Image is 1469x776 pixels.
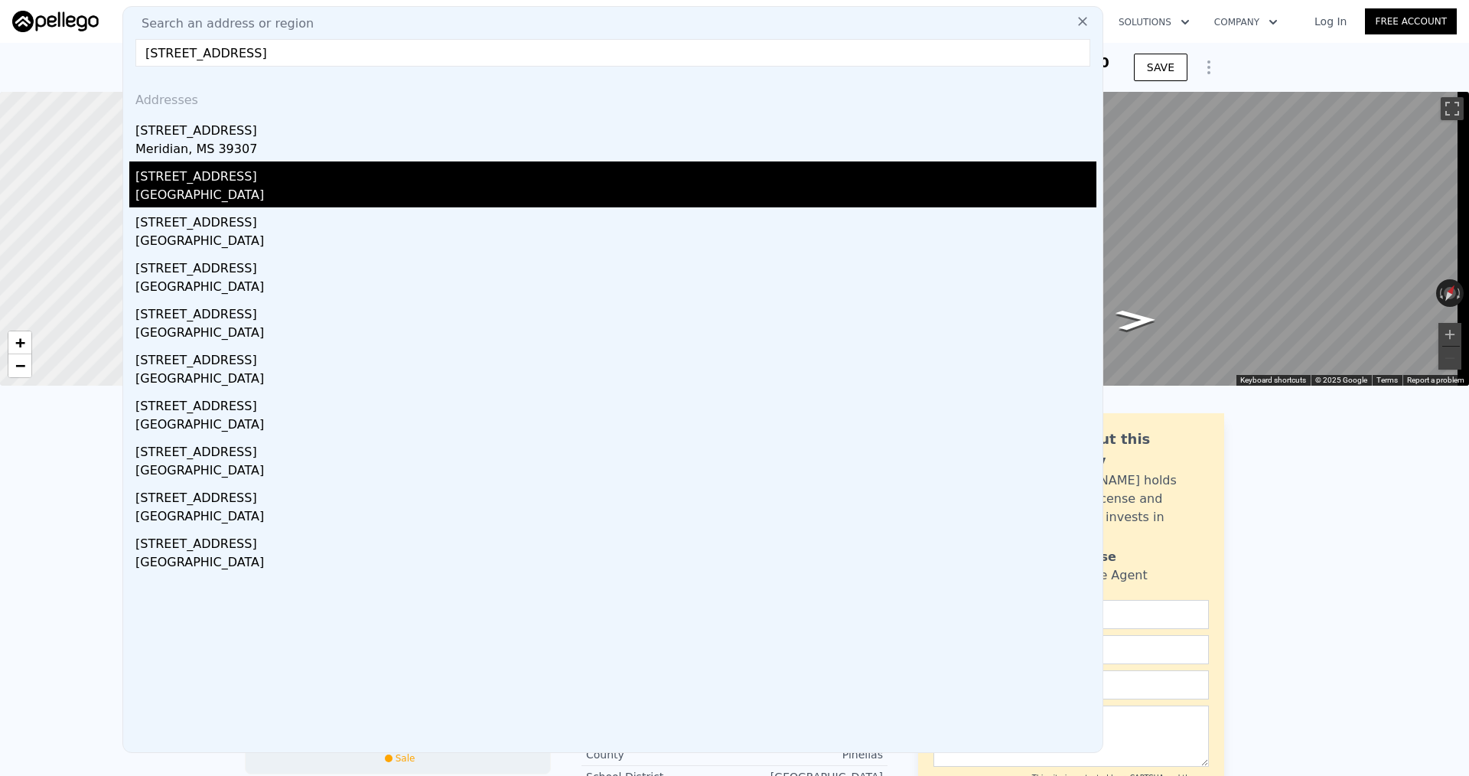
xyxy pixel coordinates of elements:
div: Ask about this property [1038,429,1209,471]
div: [STREET_ADDRESS] [135,529,1096,553]
div: [GEOGRAPHIC_DATA] [135,553,1096,575]
div: [STREET_ADDRESS] [135,207,1096,232]
div: [GEOGRAPHIC_DATA] [135,324,1096,345]
div: Violet Rose [1038,548,1116,566]
div: [STREET_ADDRESS] [135,345,1096,370]
div: [STREET_ADDRESS] [135,116,1096,140]
a: Terms [1376,376,1398,384]
div: [GEOGRAPHIC_DATA] [135,186,1096,207]
button: SAVE [1134,54,1187,81]
span: © 2025 Google [1315,376,1367,384]
button: Zoom out [1438,347,1461,370]
div: [GEOGRAPHIC_DATA] [135,278,1096,299]
a: Report a problem [1407,376,1464,384]
div: [GEOGRAPHIC_DATA] [135,416,1096,437]
button: Show Options [1194,52,1224,83]
div: [PERSON_NAME] holds a broker license and personally invests in this area [1038,471,1209,545]
button: Rotate counterclockwise [1436,279,1445,307]
span: + [15,333,25,352]
a: Log In [1296,14,1365,29]
div: [GEOGRAPHIC_DATA] [135,507,1096,529]
div: [STREET_ADDRESS] [135,437,1096,461]
button: Solutions [1106,8,1202,36]
div: [STREET_ADDRESS] [135,253,1096,278]
div: Addresses [129,79,1096,116]
span: Sale [396,753,415,764]
path: Go Northeast, 55th Ave [1099,305,1174,335]
input: Enter an address, city, region, neighborhood or zip code [135,39,1090,67]
button: Toggle fullscreen view [1441,97,1464,120]
img: Pellego [12,11,99,32]
div: [GEOGRAPHIC_DATA] [135,370,1096,391]
div: Pinellas [734,747,883,762]
a: Zoom out [8,354,31,377]
div: [GEOGRAPHIC_DATA] [135,232,1096,253]
button: Keyboard shortcuts [1240,375,1306,386]
div: County [586,747,734,762]
a: Zoom in [8,331,31,354]
button: Rotate clockwise [1456,279,1464,307]
div: [STREET_ADDRESS] [135,483,1096,507]
div: [STREET_ADDRESS] [135,299,1096,324]
div: [STREET_ADDRESS] [135,161,1096,186]
button: Reset the view [1438,279,1462,308]
div: Meridian, MS 39307 [135,140,1096,161]
span: − [15,356,25,375]
a: Free Account [1365,8,1457,34]
span: Search an address or region [129,15,314,33]
div: [STREET_ADDRESS] [135,391,1096,416]
button: Zoom in [1438,323,1461,346]
div: [GEOGRAPHIC_DATA] [135,461,1096,483]
button: Company [1202,8,1290,36]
